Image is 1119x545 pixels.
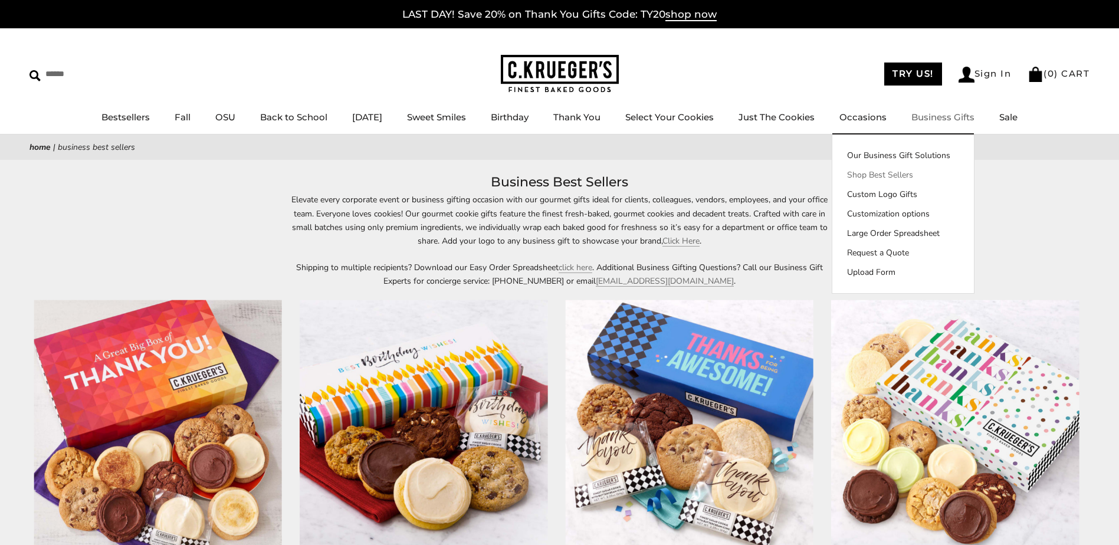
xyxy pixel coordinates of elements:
[1048,68,1055,79] span: 0
[260,111,327,123] a: Back to School
[832,266,974,278] a: Upload Form
[288,261,831,288] p: Shipping to multiple recipients? Download our Easy Order Spreadsheet . Additional Business Giftin...
[58,142,135,153] span: Business Best Sellers
[832,208,974,220] a: Customization options
[175,111,191,123] a: Fall
[625,111,714,123] a: Select Your Cookies
[215,111,235,123] a: OSU
[596,275,734,287] a: [EMAIL_ADDRESS][DOMAIN_NAME]
[491,111,529,123] a: Birthday
[832,169,974,181] a: Shop Best Sellers
[53,142,55,153] span: |
[832,227,974,239] a: Large Order Spreadsheet
[959,67,1012,83] a: Sign In
[999,111,1018,123] a: Sale
[29,140,1090,154] nav: breadcrumbs
[29,70,41,81] img: Search
[559,262,592,273] a: click here
[407,111,466,123] a: Sweet Smiles
[553,111,600,123] a: Thank You
[1028,67,1043,82] img: Bag
[29,142,51,153] a: Home
[101,111,150,123] a: Bestsellers
[832,247,974,259] a: Request a Quote
[1028,68,1090,79] a: (0) CART
[665,8,717,21] span: shop now
[739,111,815,123] a: Just The Cookies
[662,235,700,247] a: Click Here
[402,8,717,21] a: LAST DAY! Save 20% on Thank You Gifts Code: TY20shop now
[884,63,942,86] a: TRY US!
[832,188,974,201] a: Custom Logo Gifts
[959,67,974,83] img: Account
[29,65,170,83] input: Search
[911,111,974,123] a: Business Gifts
[832,149,974,162] a: Our Business Gift Solutions
[288,193,831,247] p: Elevate every corporate event or business gifting occasion with our gourmet gifts ideal for clien...
[839,111,887,123] a: Occasions
[47,172,1072,193] h1: Business Best Sellers
[501,55,619,93] img: C.KRUEGER'S
[352,111,382,123] a: [DATE]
